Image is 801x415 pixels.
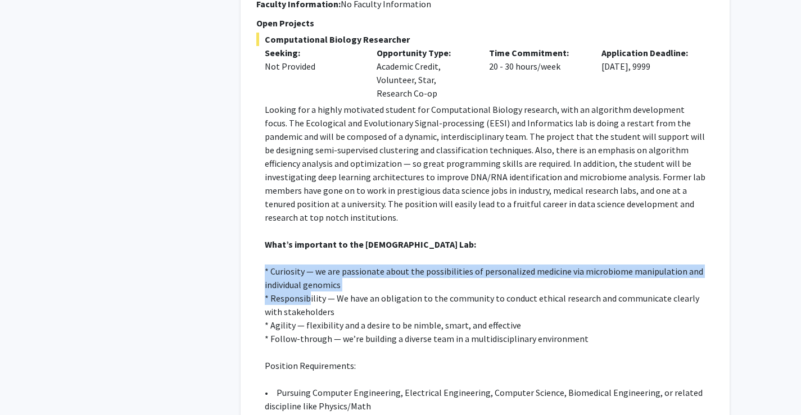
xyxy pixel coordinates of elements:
strong: What’s important to the [DEMOGRAPHIC_DATA] Lab: [265,239,476,250]
p: Opportunity Type: [377,46,472,60]
div: Not Provided [265,60,360,73]
p: * Follow-through — we’re building a diverse team in a multidisciplinary environment [265,332,714,345]
p: Application Deadline: [601,46,697,60]
div: 20 - 30 hours/week [481,46,593,100]
p: Looking for a highly motivated student for Computational Biology research, with an algorithm deve... [265,103,714,224]
p: * Curiosity — we are passionate about the possibilities of personalized medicine via microbiome m... [265,264,714,291]
p: Open Projects [256,16,714,30]
p: Position Requirements: [265,359,714,372]
iframe: Chat [753,364,793,407]
p: • Pursuing Computer Engineering, Electrical Engineering, Computer Science, Biomedical Engineering... [265,386,714,413]
div: [DATE], 9999 [593,46,705,100]
span: Computational Biology Researcher [256,33,714,46]
p: Seeking: [265,46,360,60]
p: Time Commitment: [489,46,585,60]
p: * Responsibility — We have an obligation to the community to conduct ethical research and communi... [265,291,714,318]
div: Academic Credit, Volunteer, Star, Research Co-op [368,46,481,100]
p: * Agility — flexibility and a desire to be nimble, smart, and effective [265,318,714,332]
